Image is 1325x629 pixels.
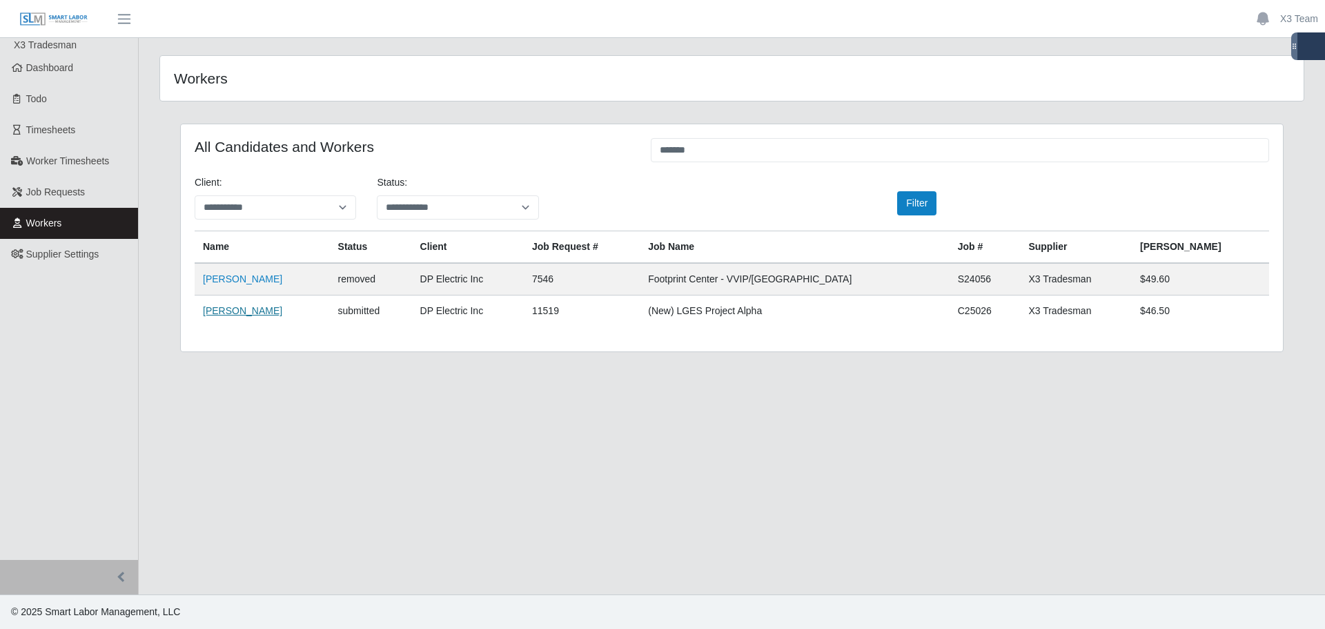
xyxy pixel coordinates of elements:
[26,186,86,197] span: Job Requests
[330,263,412,296] td: removed
[412,231,524,264] th: Client
[1020,231,1132,264] th: Supplier
[203,273,282,284] a: [PERSON_NAME]
[1020,263,1132,296] td: X3 Tradesman
[524,263,640,296] td: 7546
[950,231,1021,264] th: Job #
[26,93,47,104] span: Todo
[524,296,640,327] td: 11519
[26,124,76,135] span: Timesheets
[377,175,407,190] label: Status:
[1132,231,1269,264] th: [PERSON_NAME]
[14,39,77,50] span: X3 Tradesman
[1132,263,1269,296] td: $49.60
[26,217,62,229] span: Workers
[412,296,524,327] td: DP Electric Inc
[524,231,640,264] th: Job Request #
[195,175,222,190] label: Client:
[11,606,180,617] span: © 2025 Smart Labor Management, LLC
[1132,296,1269,327] td: $46.50
[950,296,1021,327] td: C25026
[640,296,950,327] td: (New) LGES Project Alpha
[195,231,330,264] th: Name
[26,249,99,260] span: Supplier Settings
[897,191,936,215] button: Filter
[195,138,630,155] h4: All Candidates and Workers
[412,263,524,296] td: DP Electric Inc
[26,62,74,73] span: Dashboard
[330,296,412,327] td: submitted
[1020,296,1132,327] td: X3 Tradesman
[640,231,950,264] th: Job Name
[174,70,627,87] h4: Workers
[640,263,950,296] td: Footprint Center - VVIP/[GEOGRAPHIC_DATA]
[1280,12,1318,26] a: X3 Team
[950,263,1021,296] td: S24056
[330,231,412,264] th: Status
[19,12,88,27] img: SLM Logo
[26,155,109,166] span: Worker Timesheets
[203,305,282,316] a: [PERSON_NAME]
